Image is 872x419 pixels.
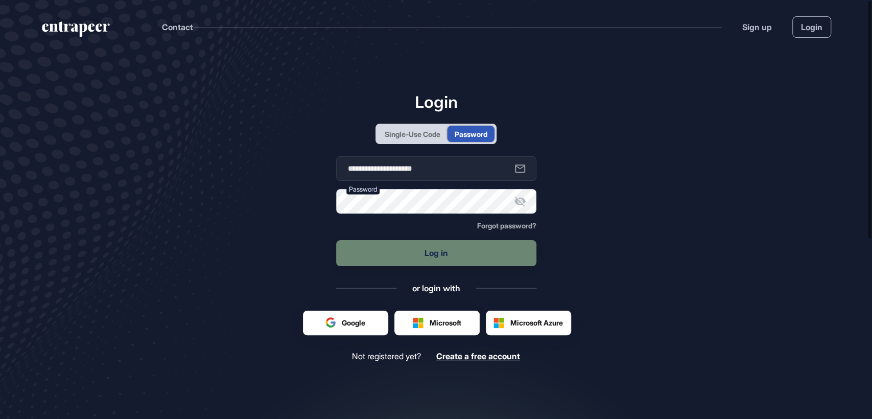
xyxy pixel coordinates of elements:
[792,16,831,38] a: Login
[336,92,536,111] h1: Login
[742,21,772,33] a: Sign up
[162,20,193,34] button: Contact
[346,184,380,195] label: Password
[455,129,487,139] div: Password
[352,352,421,361] span: Not registered yet?
[385,129,440,139] div: Single-Use Code
[336,240,536,266] button: Log in
[436,352,520,361] a: Create a free account
[477,222,536,230] a: Forgot password?
[477,221,536,230] span: Forgot password?
[41,21,111,41] a: entrapeer-logo
[412,283,460,294] div: or login with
